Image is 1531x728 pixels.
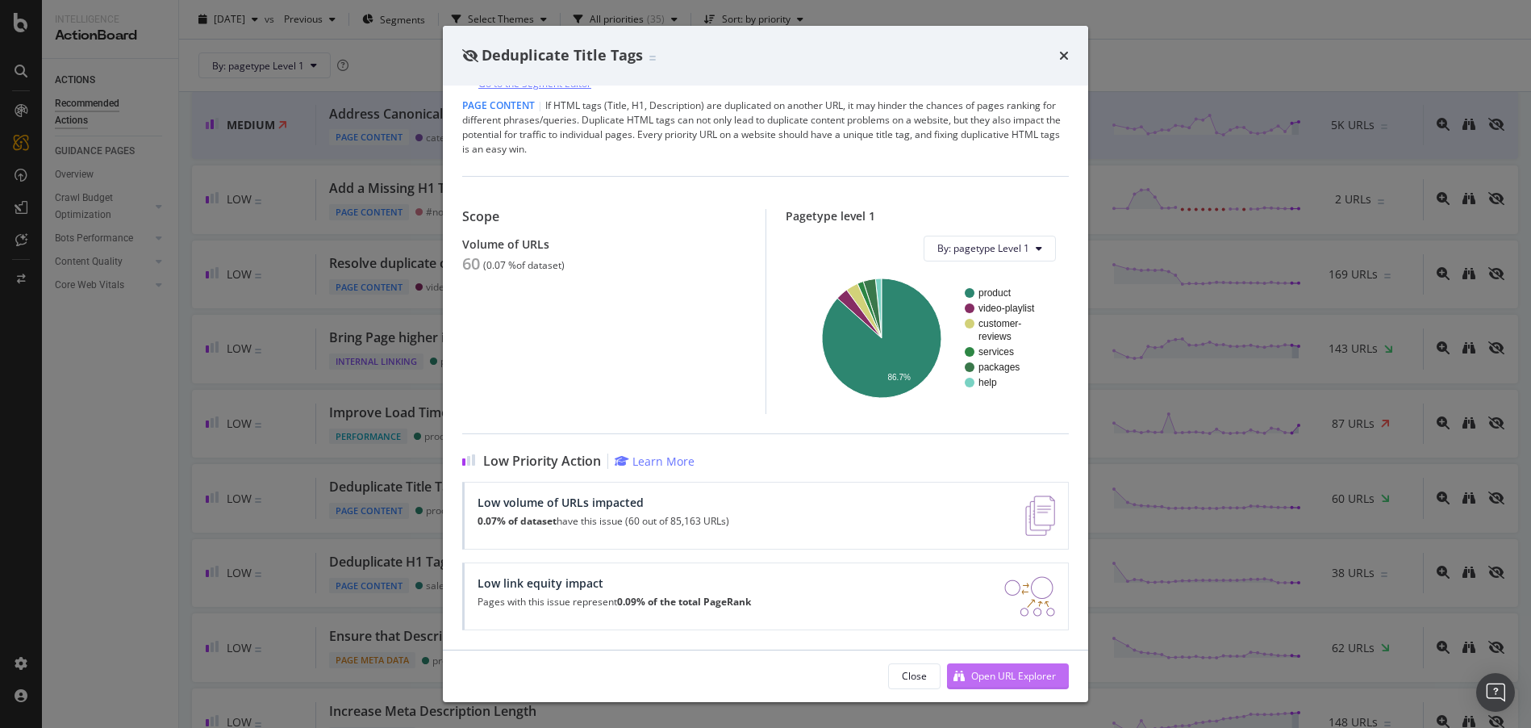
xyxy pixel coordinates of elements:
span: Deduplicate Title Tags [482,45,643,65]
div: Low volume of URLs impacted [478,496,729,509]
div: If HTML tags (Title, H1, Description) are duplicated on another URL, it may hinder the chances of... [462,98,1069,157]
text: 86.7% [887,372,910,381]
div: times [1059,45,1069,66]
text: help [978,377,997,388]
span: | [537,98,543,112]
p: Pages with this issue represent [478,596,751,608]
span: Page Content [462,98,535,112]
div: Close [902,669,927,683]
div: ( 0.07 % of dataset ) [483,260,565,271]
div: Volume of URLs [462,237,746,251]
button: By: pagetype Level 1 [924,236,1056,261]
a: Learn More [615,454,695,469]
div: modal [443,26,1088,702]
svg: A chart. [799,274,1050,401]
text: video-playlist [978,303,1035,314]
text: packages [978,362,1020,373]
span: Low Priority Action [483,454,601,469]
text: services [978,346,1014,358]
text: reviews [978,331,1012,342]
strong: 0.09% of the total PageRank [617,595,751,609]
strong: 0.07% of dataset [478,514,557,528]
div: Low link equity impact [478,576,751,590]
div: Scope [462,209,746,224]
text: customer- [978,318,1021,329]
img: DDxVyA23.png [1004,576,1055,617]
button: Close [888,663,941,689]
div: 60 [462,254,480,274]
button: Open URL Explorer [947,663,1069,689]
div: Open Intercom Messenger [1476,673,1515,712]
p: have this issue (60 out of 85,163 URLs) [478,516,729,527]
div: Learn More [632,454,695,469]
span: By: pagetype Level 1 [937,241,1029,255]
text: product [978,287,1012,299]
div: Pagetype level 1 [786,209,1070,223]
div: Open URL Explorer [971,669,1056,683]
img: e5DMFwAAAABJRU5ErkJggg== [1025,496,1055,536]
div: eye-slash [462,49,478,62]
img: Equal [649,56,656,61]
